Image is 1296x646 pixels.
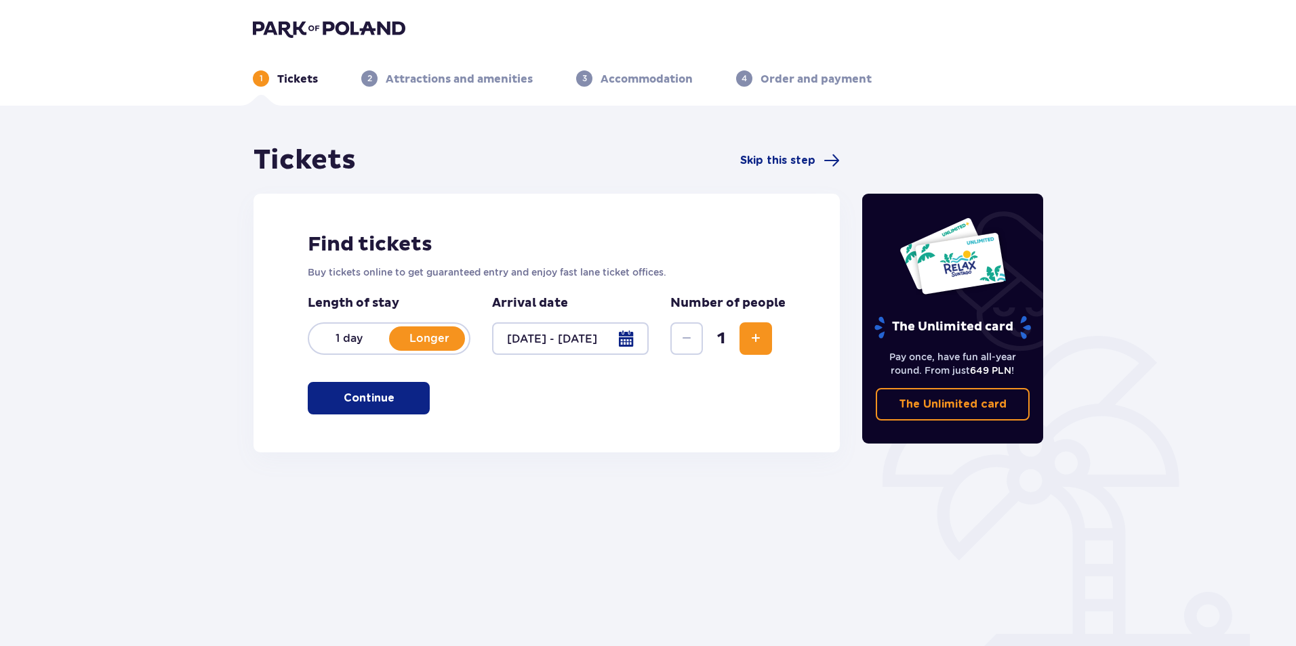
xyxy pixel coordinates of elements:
p: Order and payment [761,72,872,87]
p: 1 day [309,331,389,346]
div: 1Tickets [253,70,318,87]
div: 4Order and payment [736,70,872,87]
p: Continue [344,391,394,406]
a: The Unlimited card [876,388,1030,421]
p: 2 [367,72,372,85]
span: Skip this step [740,153,815,168]
p: Pay once, have fun all-year round. From just ! [876,350,1030,377]
p: Tickets [277,72,318,87]
span: 1 [706,328,737,349]
p: The Unlimited card [873,316,1032,339]
h2: Find tickets [308,232,786,257]
p: Buy tickets online to get guaranteed entry and enjoy fast lane ticket offices. [308,265,786,279]
p: 3 [582,72,587,85]
button: Continue [308,382,430,414]
p: Accommodation [601,72,693,87]
button: Decrease [670,322,703,355]
h1: Tickets [254,144,356,177]
div: 3Accommodation [576,70,693,87]
p: Length of stay [308,295,470,311]
img: Two entry cards to Suntago with the word 'UNLIMITED RELAX', featuring a white background with tro... [899,217,1007,295]
p: Number of people [670,295,786,311]
p: 1 [260,72,263,85]
p: 4 [742,72,747,85]
a: Skip this step [740,152,840,169]
p: Attractions and amenities [386,72,533,87]
img: Park of Poland logo [253,19,405,38]
span: 649 PLN [970,365,1011,376]
div: 2Attractions and amenities [361,70,533,87]
p: Longer [389,331,469,346]
button: Increase [740,322,772,355]
p: The Unlimited card [899,397,1007,412]
p: Arrival date [492,295,568,311]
